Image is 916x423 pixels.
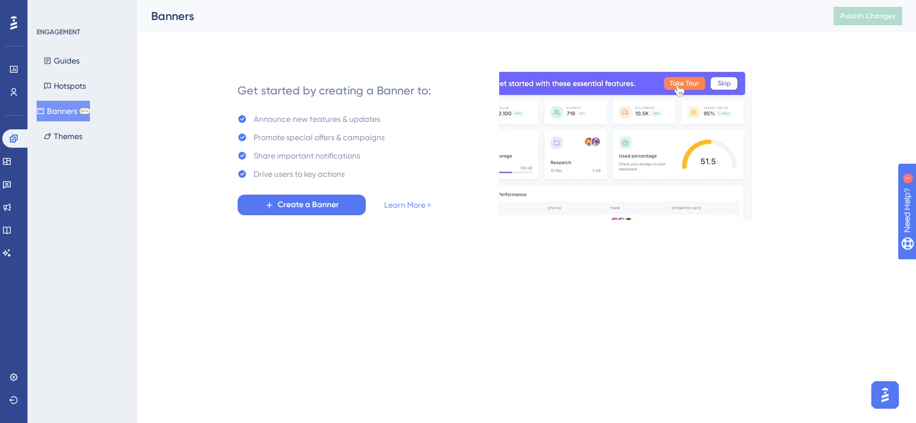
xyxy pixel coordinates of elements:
span: Publish Changes [840,11,895,21]
div: BETA [80,108,90,114]
button: Publish Changes [834,7,902,25]
span: Create a Banner [278,198,339,212]
button: BannersBETA [37,101,90,121]
div: Drive users to key actions [254,167,345,181]
div: Promote special offers & campaigns [254,131,385,144]
div: ENGAGEMENT [37,27,80,37]
button: Create a Banner [238,195,366,215]
div: Share important notifications [254,149,360,163]
iframe: UserGuiding AI Assistant Launcher [868,378,902,412]
a: Learn More > [384,198,431,212]
button: Hotspots [37,76,93,96]
div: Announce new features & updates [254,112,380,126]
div: Get started by creating a Banner to: [238,82,431,98]
div: Banners [151,8,805,24]
img: 529d90adb73e879a594bca603b874522.gif [499,68,752,220]
div: 1 [80,6,83,15]
button: Guides [37,50,86,71]
button: Themes [37,126,89,147]
span: Need Help? [27,3,72,17]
